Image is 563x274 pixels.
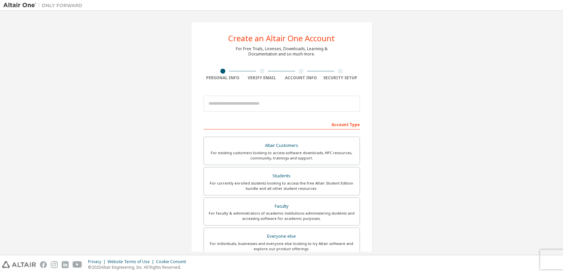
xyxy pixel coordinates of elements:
[208,181,356,191] div: For currently enrolled students looking to access the free Altair Student Edition bundle and all ...
[236,46,328,57] div: For Free Trials, Licenses, Downloads, Learning & Documentation and so much more.
[203,119,360,129] div: Account Type
[208,202,356,211] div: Faculty
[282,75,321,81] div: Account Info
[3,2,86,9] img: Altair One
[208,232,356,241] div: Everyone else
[88,259,108,264] div: Privacy
[203,75,243,81] div: Personal Info
[62,261,69,268] img: linkedin.svg
[208,141,356,150] div: Altair Customers
[2,261,36,268] img: altair_logo.svg
[208,241,356,252] div: For individuals, businesses and everyone else looking to try Altair software and explore our prod...
[208,150,356,161] div: For existing customers looking to access software downloads, HPC resources, community, trainings ...
[228,34,335,42] div: Create an Altair One Account
[156,259,190,264] div: Cookie Consent
[208,211,356,221] div: For faculty & administrators of academic institutions administering students and accessing softwa...
[208,171,356,181] div: Students
[108,259,156,264] div: Website Terms of Use
[321,75,360,81] div: Security Setup
[51,261,58,268] img: instagram.svg
[242,75,282,81] div: Verify Email
[40,261,47,268] img: facebook.svg
[88,264,190,270] p: © 2025 Altair Engineering, Inc. All Rights Reserved.
[73,261,82,268] img: youtube.svg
